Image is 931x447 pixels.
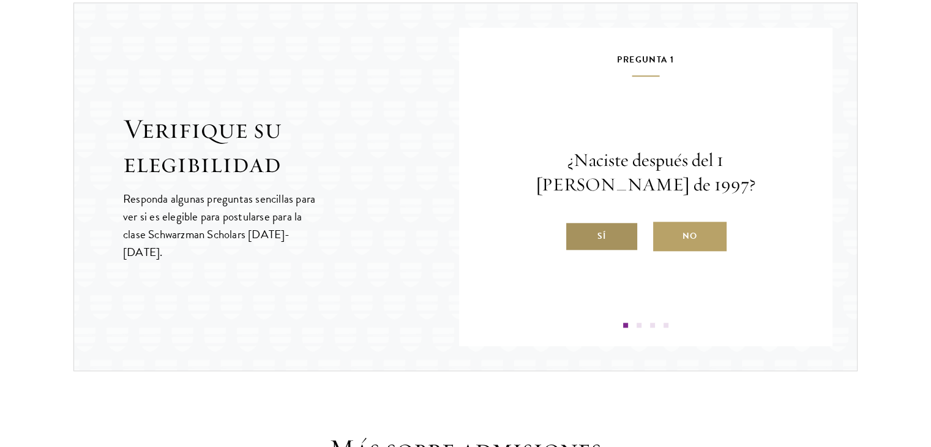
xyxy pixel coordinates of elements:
[536,148,755,196] font: ¿Naciste después del 1 [PERSON_NAME] de 1997?
[617,53,674,66] font: Pregunta 1
[597,230,606,242] font: Sí
[682,230,697,242] font: No
[123,190,315,261] font: Responda algunas preguntas sencillas para ver si es elegible para postularse para la clase Schwar...
[123,111,282,146] font: Verifique su
[123,146,281,180] font: elegibilidad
